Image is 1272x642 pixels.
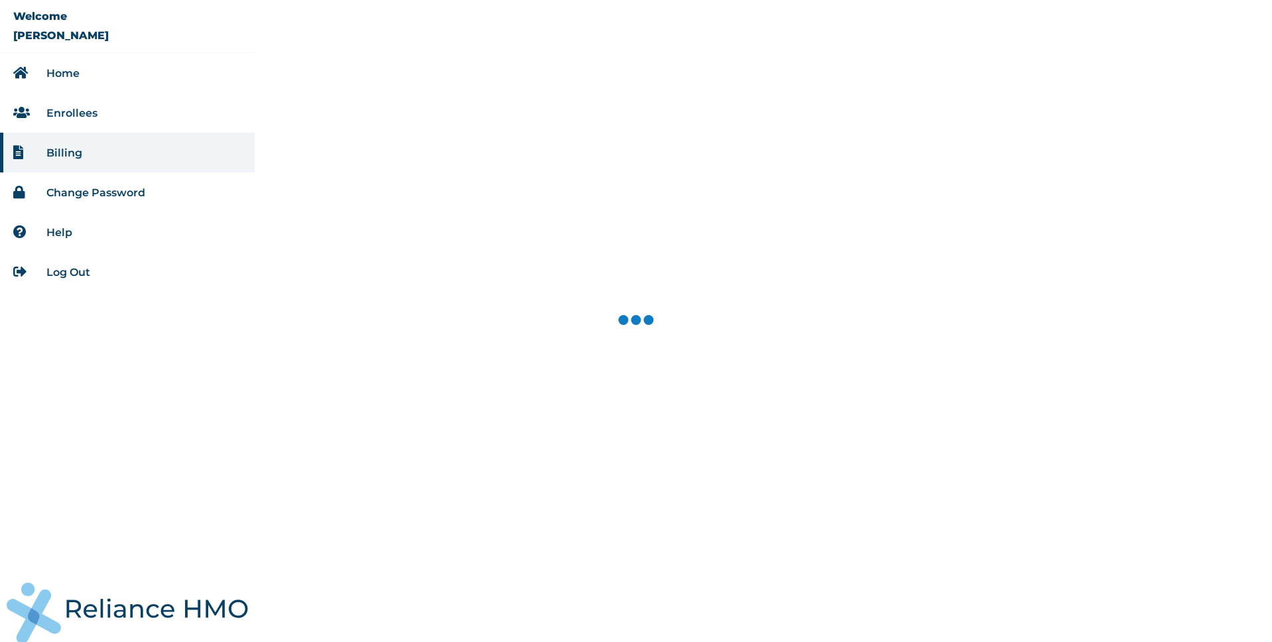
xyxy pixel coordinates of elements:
[13,10,67,23] p: Welcome
[46,147,82,159] a: Billing
[46,107,97,119] a: Enrollees
[13,29,109,42] p: [PERSON_NAME]
[46,266,90,279] a: Log Out
[46,67,80,80] a: Home
[46,226,72,239] a: Help
[46,186,145,199] a: Change Password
